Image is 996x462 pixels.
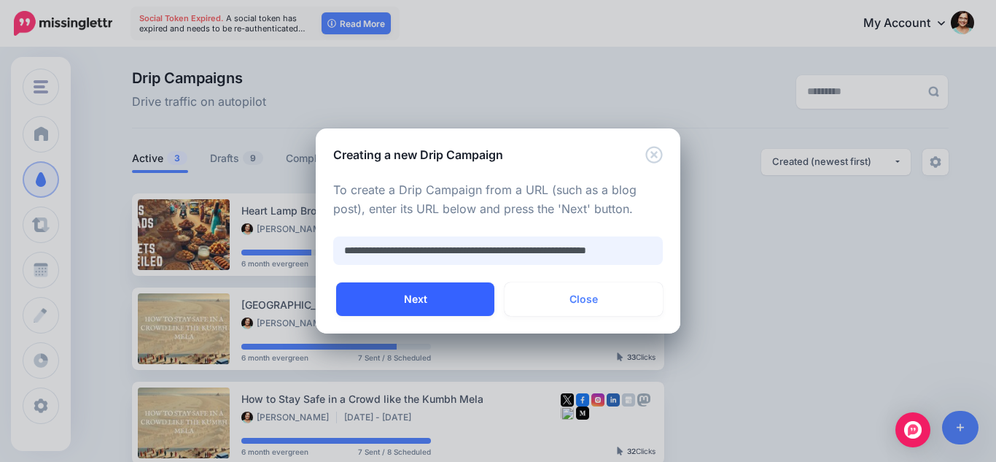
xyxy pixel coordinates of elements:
p: To create a Drip Campaign from a URL (such as a blog post), enter its URL below and press the 'Ne... [333,181,663,219]
button: Next [336,282,494,316]
h5: Creating a new Drip Campaign [333,146,503,163]
div: Open Intercom Messenger [895,412,930,447]
button: Close [645,146,663,164]
button: Close [505,282,663,316]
